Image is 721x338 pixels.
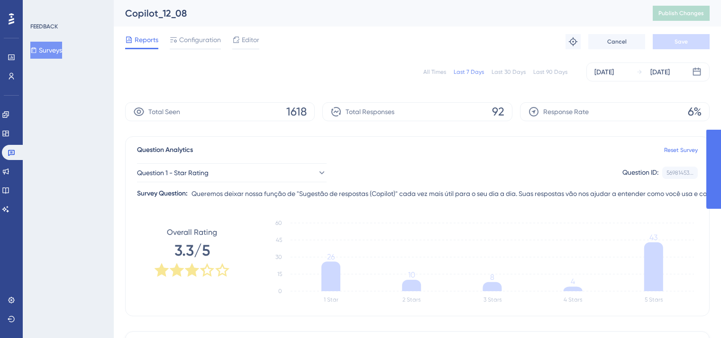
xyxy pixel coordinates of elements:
span: 92 [492,104,504,119]
span: 6% [688,104,702,119]
div: 56981453... [666,169,694,177]
div: Question ID: [622,167,658,179]
text: 3 Stars [484,296,502,303]
div: [DATE] [650,66,670,78]
span: Overall Rating [167,227,217,238]
div: Last 7 Days [454,68,484,76]
span: Total Responses [346,106,394,117]
span: 1618 [286,104,307,119]
button: Cancel [588,34,645,49]
span: Save [675,38,688,45]
text: 5 Stars [645,296,663,303]
tspan: 0 [278,288,282,294]
text: 2 Stars [402,296,420,303]
div: Survey Question: [137,188,188,199]
tspan: 43 [649,233,657,242]
span: Response Rate [543,106,589,117]
tspan: 15 [277,271,282,277]
span: Question 1 - Star Rating [137,167,209,178]
span: Editor [242,34,259,45]
div: [DATE] [594,66,614,78]
tspan: 45 [276,237,282,243]
span: Configuration [179,34,221,45]
div: FEEDBACK [30,23,58,30]
tspan: 26 [327,252,335,261]
span: Publish Changes [658,9,704,17]
button: Save [653,34,710,49]
span: Reports [135,34,158,45]
div: All Times [423,68,446,76]
button: Surveys [30,42,62,59]
iframe: UserGuiding AI Assistant Launcher [681,301,710,329]
tspan: 30 [275,254,282,260]
div: Copilot_12_08 [125,7,629,20]
div: Last 30 Days [492,68,526,76]
tspan: 4 [571,277,575,286]
div: Last 90 Days [533,68,567,76]
tspan: 8 [490,273,494,282]
text: 4 Stars [564,296,582,303]
span: Question Analytics [137,144,193,156]
a: Reset Survey [664,146,698,154]
span: Total Seen [148,106,180,117]
span: 3.3/5 [174,240,210,261]
button: Publish Changes [653,6,710,21]
tspan: 60 [275,220,282,226]
span: Cancel [607,38,627,45]
tspan: 10 [408,270,415,279]
button: Question 1 - Star Rating [137,163,327,182]
text: 1 Star [324,296,338,303]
